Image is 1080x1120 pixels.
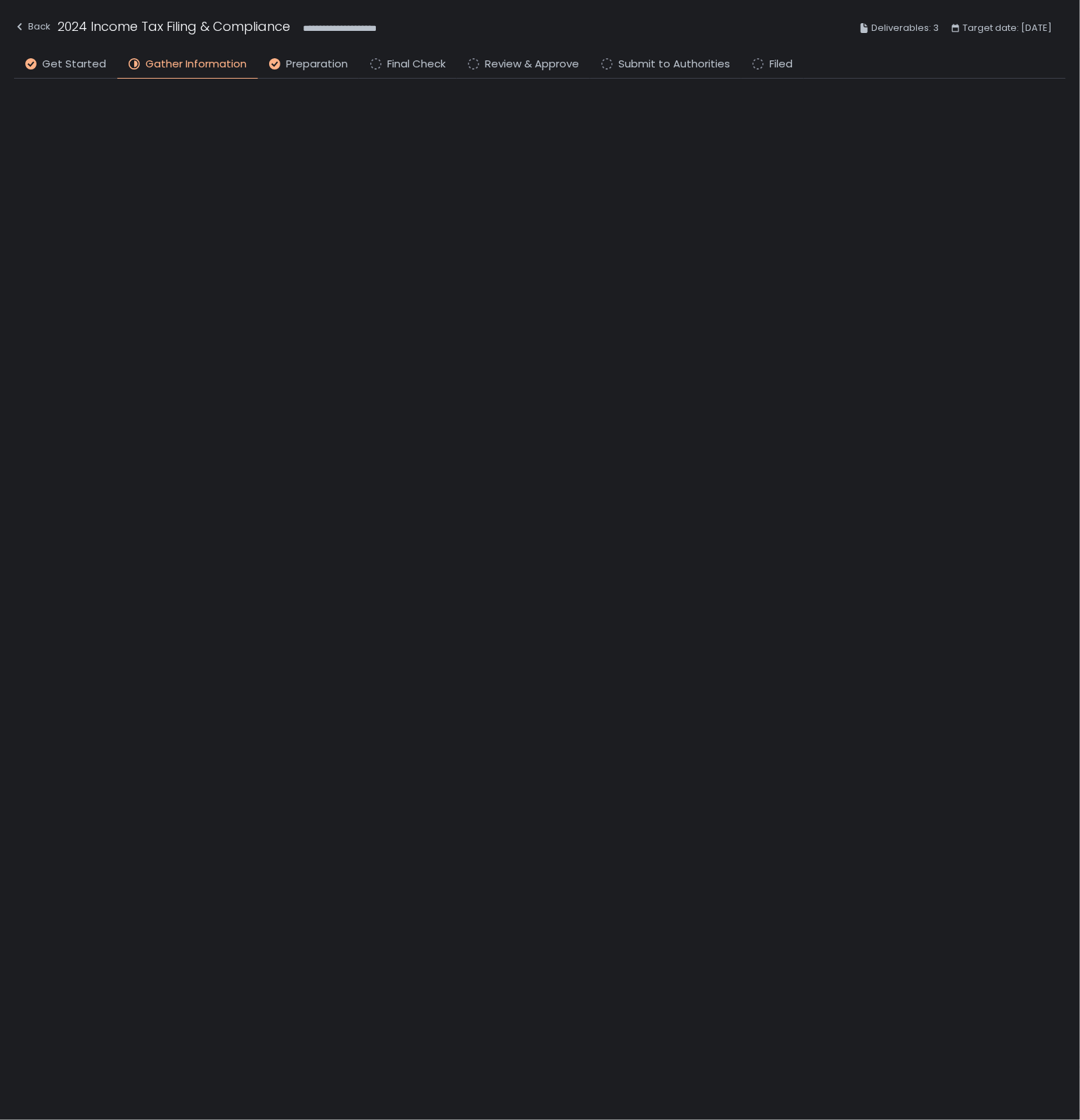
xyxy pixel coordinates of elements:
span: Preparation [286,56,348,72]
span: Gather Information [145,56,247,72]
span: Final Check [387,56,445,72]
div: Back [14,18,51,35]
span: Filed [769,56,793,72]
span: Review & Approve [485,56,579,72]
span: Submit to Authorities [618,56,730,72]
span: Target date: [DATE] [963,20,1052,37]
span: Deliverables: 3 [871,20,939,37]
button: Back [14,17,51,40]
h1: 2024 Income Tax Filing & Compliance [58,17,290,36]
span: Get Started [42,56,106,72]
